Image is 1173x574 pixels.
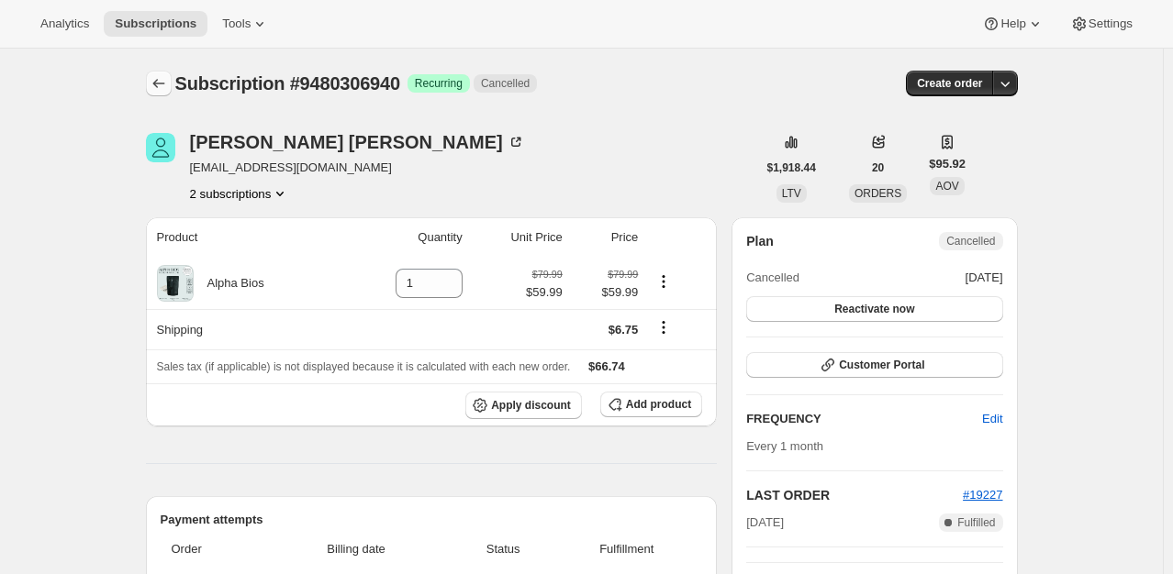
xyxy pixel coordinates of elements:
[649,271,678,292] button: Product actions
[946,234,995,248] span: Cancelled
[222,17,251,31] span: Tools
[746,269,799,287] span: Cancelled
[600,392,702,417] button: Add product
[609,323,639,337] span: $6.75
[756,155,827,181] button: $1,918.44
[481,76,530,91] span: Cancelled
[746,296,1002,322] button: Reactivate now
[746,352,1002,378] button: Customer Portal
[917,76,982,91] span: Create order
[491,398,571,413] span: Apply discount
[190,184,290,203] button: Product actions
[982,410,1002,428] span: Edit
[839,358,924,372] span: Customer Portal
[175,73,400,94] span: Subscription #9480306940
[966,269,1003,287] span: [DATE]
[1089,17,1133,31] span: Settings
[146,309,344,349] th: Shipping
[415,76,463,91] span: Recurring
[115,17,196,31] span: Subscriptions
[190,159,525,177] span: [EMAIL_ADDRESS][DOMAIN_NAME]
[190,133,525,151] div: [PERSON_NAME] [PERSON_NAME]
[1059,11,1144,37] button: Settings
[971,11,1055,37] button: Help
[746,410,982,428] h2: FREQUENCY
[146,71,172,96] button: Subscriptions
[194,274,264,293] div: Alpha Bios
[608,269,638,280] small: $79.99
[957,515,995,530] span: Fulfilled
[468,217,568,258] th: Unit Price
[906,71,993,96] button: Create order
[343,217,468,258] th: Quantity
[104,11,207,37] button: Subscriptions
[161,511,703,529] h2: Payment attempts
[963,486,1002,504] button: #19227
[746,513,784,532] span: [DATE]
[568,217,644,258] th: Price
[146,217,344,258] th: Product
[929,155,966,173] span: $95.92
[872,160,884,175] span: 20
[935,180,958,193] span: AOV
[532,269,563,280] small: $79.99
[588,359,625,373] span: $66.74
[157,360,571,373] span: Sales tax (if applicable) is not displayed because it is calculated with each new order.
[746,486,963,504] h2: LAST ORDER
[861,155,895,181] button: 20
[268,540,444,558] span: Billing date
[526,283,563,302] span: $59.99
[746,232,774,250] h2: Plan
[834,302,914,316] span: Reactivate now
[855,187,901,200] span: ORDERS
[574,283,639,302] span: $59.99
[211,11,280,37] button: Tools
[767,160,816,175] span: $1,918.44
[157,265,194,302] img: product img
[465,392,582,419] button: Apply discount
[649,317,678,337] button: Shipping actions
[626,397,691,412] span: Add product
[971,404,1013,434] button: Edit
[1000,17,1025,31] span: Help
[29,11,100,37] button: Analytics
[562,540,691,558] span: Fulfillment
[40,17,89,31] span: Analytics
[146,133,175,162] span: Wayne Brillhart
[963,488,1002,502] a: #19227
[782,187,801,200] span: LTV
[161,529,263,569] th: Order
[455,540,551,558] span: Status
[746,439,823,453] span: Every 1 month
